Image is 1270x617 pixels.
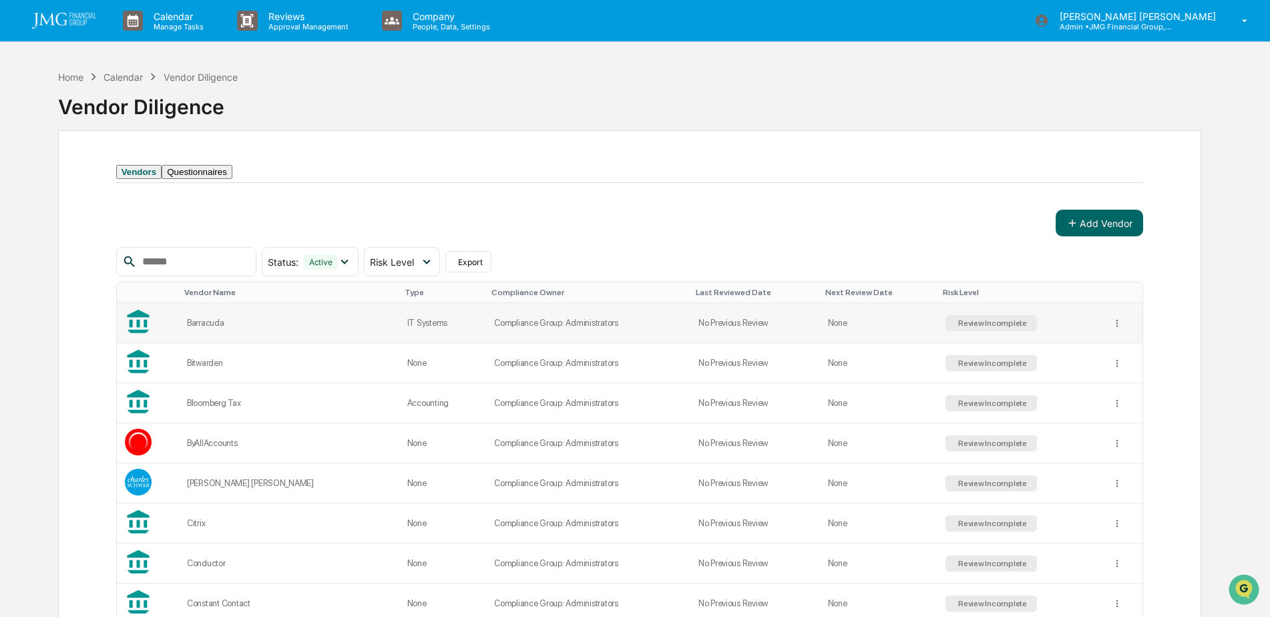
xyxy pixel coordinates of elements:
button: Vendors [116,165,162,179]
p: Reviews [258,11,355,22]
div: Toggle SortBy [1114,288,1137,297]
p: Manage Tasks [143,22,210,31]
span: Pylon [133,331,162,341]
a: 🔎Data Lookup [8,293,89,317]
span: [DATE] [118,218,146,228]
td: No Previous Review [690,463,820,503]
td: No Previous Review [690,423,820,463]
div: Bloomberg Tax [187,398,391,408]
span: Data Lookup [27,298,84,312]
span: Attestations [110,273,166,286]
p: [PERSON_NAME] [PERSON_NAME] [1049,11,1223,22]
div: Conductor [187,558,391,568]
td: Compliance Group: Administrators [486,423,690,463]
div: ByAllAccounts [187,438,391,448]
p: How can we help? [13,28,243,49]
div: secondary tabs example [116,165,1144,179]
iframe: Open customer support [1227,573,1263,609]
div: Review Incomplete [956,399,1027,408]
img: Vendor Logo [125,469,152,495]
div: Toggle SortBy [405,288,481,297]
a: Powered byPylon [94,331,162,341]
td: None [399,343,486,383]
div: 🖐️ [13,274,24,285]
span: Status : [268,256,298,268]
div: [PERSON_NAME] [PERSON_NAME] [187,478,391,488]
div: Review Incomplete [956,559,1027,568]
p: People, Data, Settings [402,22,497,31]
span: • [111,218,116,228]
div: Active [304,254,338,270]
td: None [399,544,486,584]
button: See all [207,146,243,162]
div: Barracuda [187,318,391,328]
td: No Previous Review [690,343,820,383]
td: Compliance Group: Administrators [486,383,690,423]
span: • [111,182,116,192]
p: Company [402,11,497,22]
button: Start new chat [227,106,243,122]
div: Review Incomplete [956,319,1027,328]
div: Review Incomplete [956,519,1027,528]
td: IT Systems [399,303,486,343]
td: None [820,544,937,584]
button: Add Vendor [1056,210,1143,236]
img: Jack Rasmussen [13,169,35,190]
div: Vendor Diligence [164,71,238,83]
span: Preclearance [27,273,86,286]
span: [DATE] [118,182,146,192]
td: None [820,303,937,343]
a: 🗄️Attestations [91,268,171,292]
td: Compliance Group: Administrators [486,463,690,503]
td: No Previous Review [690,503,820,544]
div: 🗄️ [97,274,108,285]
p: Admin • JMG Financial Group, Ltd. [1049,22,1173,31]
div: Review Incomplete [956,599,1027,608]
td: No Previous Review [690,383,820,423]
div: Vendor Diligence [58,84,1201,119]
div: Start new chat [60,102,219,116]
td: Compliance Group: Administrators [486,303,690,343]
div: Toggle SortBy [943,288,1098,297]
div: Past conversations [13,148,89,159]
td: No Previous Review [690,303,820,343]
div: 🔎 [13,300,24,311]
td: None [399,503,486,544]
div: Toggle SortBy [696,288,815,297]
div: Constant Contact [187,598,391,608]
div: We're available if you need us! [60,116,184,126]
td: None [399,423,486,463]
td: None [820,503,937,544]
div: Toggle SortBy [491,288,685,297]
p: Calendar [143,11,210,22]
td: Compliance Group: Administrators [486,544,690,584]
img: 1746055101610-c473b297-6a78-478c-a979-82029cc54cd1 [27,218,37,229]
p: Approval Management [258,22,355,31]
img: 1746055101610-c473b297-6a78-478c-a979-82029cc54cd1 [27,182,37,193]
td: None [820,423,937,463]
td: Compliance Group: Administrators [486,343,690,383]
td: Compliance Group: Administrators [486,503,690,544]
td: None [820,463,937,503]
div: Citrix [187,518,391,528]
td: None [399,463,486,503]
a: 🖐️Preclearance [8,268,91,292]
div: Review Incomplete [956,479,1027,488]
img: Vendor Logo [125,429,152,455]
div: Home [58,71,83,83]
div: Calendar [103,71,143,83]
img: 1746055101610-c473b297-6a78-478c-a979-82029cc54cd1 [13,102,37,126]
td: None [820,343,937,383]
img: Jack Rasmussen [13,205,35,226]
img: 4531339965365_218c74b014194aa58b9b_72.jpg [28,102,52,126]
div: Review Incomplete [956,439,1027,448]
button: Export [445,251,491,272]
button: Questionnaires [162,165,232,179]
td: No Previous Review [690,544,820,584]
img: logo [32,13,96,29]
td: Accounting [399,383,486,423]
span: Risk Level [370,256,414,268]
div: Toggle SortBy [184,288,394,297]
